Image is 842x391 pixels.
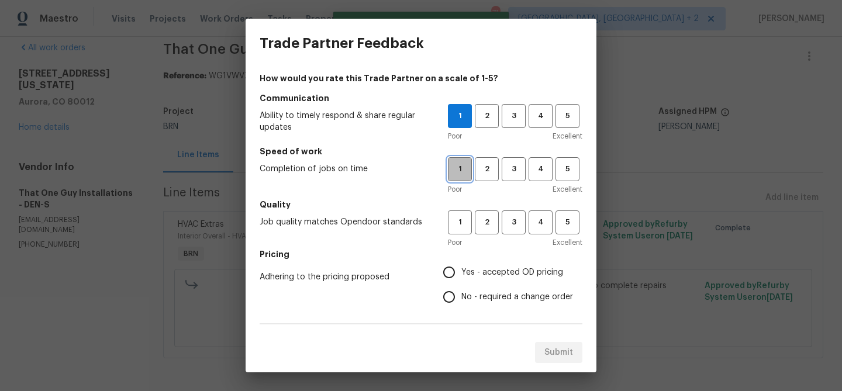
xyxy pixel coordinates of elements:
span: Excellent [553,237,582,248]
span: Adhering to the pricing proposed [260,271,425,283]
span: 1 [449,162,471,176]
span: 5 [557,216,578,229]
span: 2 [476,216,498,229]
span: 4 [530,162,551,176]
span: Completion of jobs on time [260,163,429,175]
h4: How would you rate this Trade Partner on a scale of 1-5? [260,72,582,84]
button: 2 [475,210,499,234]
button: 1 [448,104,472,128]
span: 1 [449,216,471,229]
span: 1 [448,109,471,123]
button: 2 [475,104,499,128]
button: 4 [529,210,553,234]
h3: Trade Partner Feedback [260,35,424,51]
button: 5 [555,210,579,234]
button: 3 [502,210,526,234]
div: Pricing [443,260,582,309]
span: 4 [530,216,551,229]
span: No - required a change order [461,291,573,303]
span: Excellent [553,130,582,142]
button: 4 [529,104,553,128]
span: 5 [557,109,578,123]
span: Ability to timely respond & share regular updates [260,110,429,133]
button: 5 [555,104,579,128]
h5: Communication [260,92,582,104]
span: Excellent [553,184,582,195]
span: 3 [503,216,524,229]
span: 2 [476,109,498,123]
button: 4 [529,157,553,181]
span: 5 [557,162,578,176]
span: Yes - accepted OD pricing [461,267,563,279]
button: 3 [502,157,526,181]
span: 3 [503,162,524,176]
button: 5 [555,157,579,181]
span: 4 [530,109,551,123]
button: 2 [475,157,499,181]
span: Poor [448,184,462,195]
span: Poor [448,130,462,142]
h5: Pricing [260,248,582,260]
span: 3 [503,109,524,123]
h5: Speed of work [260,146,582,157]
span: Job quality matches Opendoor standards [260,216,429,228]
h5: Quality [260,199,582,210]
button: 1 [448,157,472,181]
span: Poor [448,237,462,248]
span: 2 [476,162,498,176]
button: 1 [448,210,472,234]
button: 3 [502,104,526,128]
